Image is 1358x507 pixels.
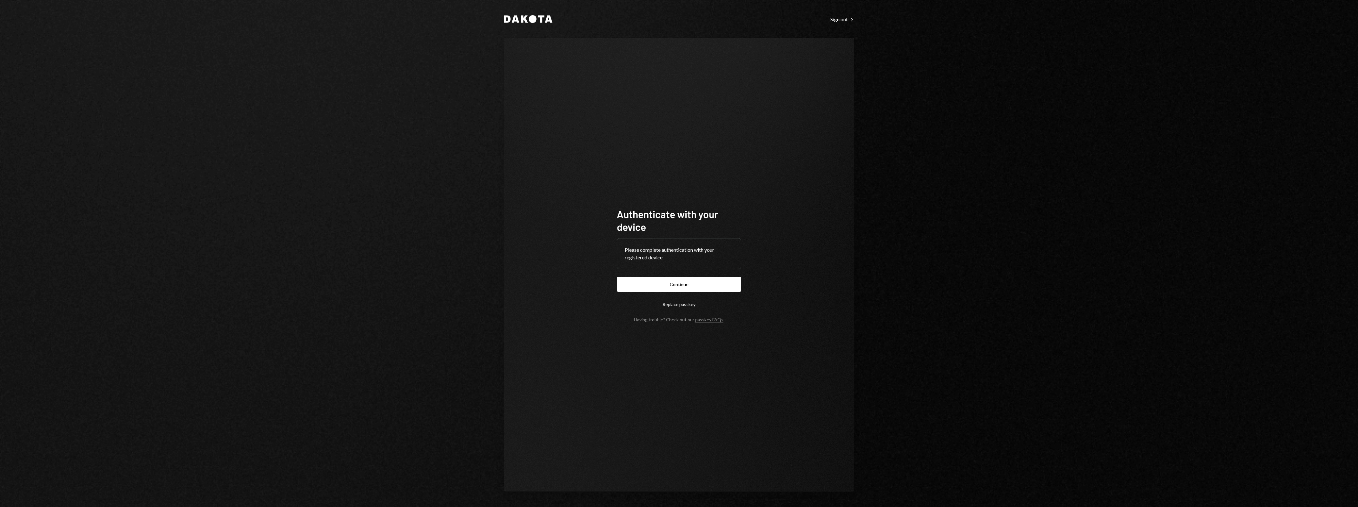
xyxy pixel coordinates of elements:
a: passkey FAQs [695,317,723,323]
div: Having trouble? Check out our . [634,317,724,322]
a: Sign out [830,16,854,23]
div: Please complete authentication with your registered device. [625,246,733,261]
h1: Authenticate with your device [617,208,741,233]
button: Continue [617,277,741,292]
button: Replace passkey [617,297,741,312]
